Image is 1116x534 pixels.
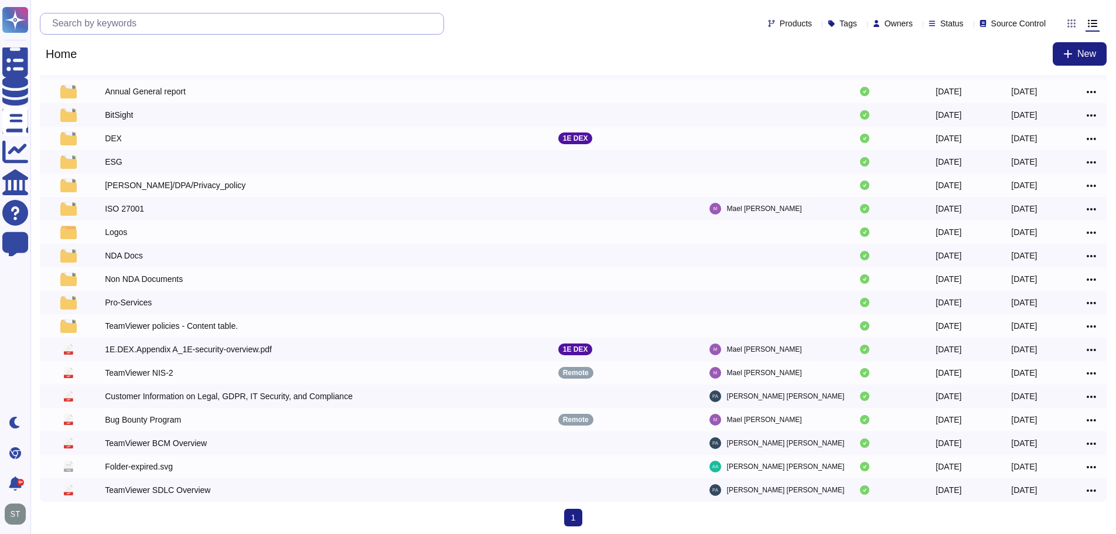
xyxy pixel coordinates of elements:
[105,367,173,379] div: TeamViewer NIS-2
[17,479,24,486] div: 9+
[105,156,122,168] div: ESG
[936,109,961,121] div: [DATE]
[60,108,77,122] img: folder
[727,414,802,426] span: Mael [PERSON_NAME]
[727,367,802,379] span: Mael [PERSON_NAME]
[727,461,845,472] span: [PERSON_NAME] [PERSON_NAME]
[105,86,186,97] div: Annual General report
[105,390,353,402] div: Customer Information on Legal, GDPR, IT Security, and Compliance
[105,484,210,496] div: TeamViewer SDLC Overview
[936,461,961,472] div: [DATE]
[1011,109,1037,121] div: [DATE]
[709,461,721,472] img: user
[60,84,77,98] img: folder
[60,225,77,239] img: folder
[1011,250,1037,261] div: [DATE]
[936,226,961,238] div: [DATE]
[105,203,144,215] div: ISO 27001
[60,295,77,309] img: folder
[5,504,26,525] img: user
[936,367,961,379] div: [DATE]
[105,273,183,285] div: Non NDA Documents
[60,272,77,286] img: folder
[1011,226,1037,238] div: [DATE]
[105,132,122,144] div: DEX
[885,19,913,28] span: Owners
[936,484,961,496] div: [DATE]
[839,19,857,28] span: Tags
[105,226,127,238] div: Logos
[709,343,721,355] img: user
[727,390,845,402] span: [PERSON_NAME] [PERSON_NAME]
[1011,273,1037,285] div: [DATE]
[727,203,802,215] span: Mael [PERSON_NAME]
[60,202,77,216] img: folder
[105,297,152,308] div: Pro-Services
[60,155,77,169] img: folder
[709,390,721,402] img: user
[1011,414,1037,426] div: [DATE]
[1011,461,1037,472] div: [DATE]
[60,249,77,263] img: folder
[2,501,34,527] button: user
[936,273,961,285] div: [DATE]
[709,367,721,379] img: user
[709,203,721,215] img: user
[936,297,961,308] div: [DATE]
[727,437,845,449] span: [PERSON_NAME] [PERSON_NAME]
[1011,132,1037,144] div: [DATE]
[1053,42,1107,66] button: New
[105,414,181,426] div: Bug Bounty Program
[709,484,721,496] img: user
[1011,297,1037,308] div: [DATE]
[105,437,207,449] div: TeamViewer BCM Overview
[105,320,238,332] div: TeamViewer policies - Content table.
[563,346,588,353] p: 1E DEX
[727,343,802,355] span: Mael [PERSON_NAME]
[1011,367,1037,379] div: [DATE]
[936,179,961,191] div: [DATE]
[940,19,964,28] span: Status
[60,178,77,192] img: folder
[1011,343,1037,355] div: [DATE]
[1011,179,1037,191] div: [DATE]
[564,509,583,526] span: 1
[46,13,443,34] input: Search by keywords
[105,343,272,355] div: 1E.DEX.Appendix A_1E-security-overview.pdf
[936,343,961,355] div: [DATE]
[563,416,589,423] p: Remote
[936,437,961,449] div: [DATE]
[40,45,83,63] span: Home
[1011,437,1037,449] div: [DATE]
[936,203,961,215] div: [DATE]
[727,484,845,496] span: [PERSON_NAME] [PERSON_NAME]
[936,132,961,144] div: [DATE]
[1011,86,1037,97] div: [DATE]
[1011,203,1037,215] div: [DATE]
[709,437,721,449] img: user
[60,131,77,145] img: folder
[936,250,961,261] div: [DATE]
[105,109,133,121] div: BitSight
[1077,49,1096,59] span: New
[1011,484,1037,496] div: [DATE]
[1011,156,1037,168] div: [DATE]
[105,461,173,472] div: Folder-expired.svg
[936,390,961,402] div: [DATE]
[1011,390,1037,402] div: [DATE]
[936,414,961,426] div: [DATE]
[563,135,588,142] p: 1E DEX
[936,320,961,332] div: [DATE]
[936,156,961,168] div: [DATE]
[1011,320,1037,332] div: [DATE]
[105,250,143,261] div: NDA Docs
[709,414,721,426] img: user
[936,86,961,97] div: [DATE]
[60,319,77,333] img: folder
[991,19,1046,28] span: Source Control
[780,19,812,28] span: Products
[105,179,245,191] div: [PERSON_NAME]/DPA/Privacy_policy
[563,369,589,376] p: Remote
